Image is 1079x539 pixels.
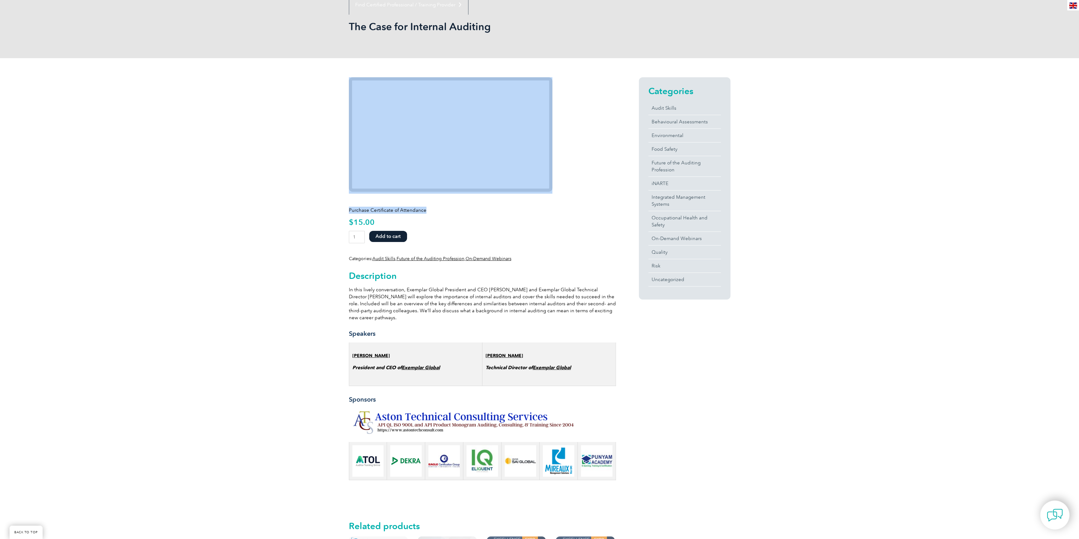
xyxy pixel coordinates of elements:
a: Behavioural Assessments [648,115,721,128]
strong: Technical Director of [486,365,571,370]
a: [PERSON_NAME] [352,353,390,358]
span: Categories: , , [349,256,511,261]
h2: Related products [349,521,616,531]
img: Aston [349,408,580,437]
a: Integrated Management Systems [648,190,721,211]
img: eagle [428,445,460,477]
a: Food Safety [648,142,721,156]
a: Future of the Auditing Profession [648,156,721,176]
a: Future of the Auditing Profession [397,256,464,261]
a: iNARTE [648,177,721,190]
a: BACK TO TOP [10,526,43,539]
a: Environmental [648,129,721,142]
a: On-Demand Webinars [648,232,721,245]
button: Add to cart [369,231,407,242]
span: $ [349,218,354,227]
a: Exemplar Global [402,365,440,370]
a: Quality [648,245,721,259]
a: Audit Skills [648,101,721,115]
a: [PERSON_NAME] [486,353,523,358]
p: Purchase Certificate of Attendance [349,207,616,214]
iframe: YouTube video player [349,77,552,192]
bdi: 15.00 [349,218,375,227]
h2: Description [349,271,616,281]
img: ATOL [352,445,384,477]
img: contact-chat.png [1047,507,1063,523]
strong: President and CEO of [352,365,440,370]
h3: Speakers [349,330,616,338]
a: Occupational Health and Safety [648,211,721,231]
h1: The Case for Internal Auditing [349,20,593,33]
a: Audit Skills [372,256,395,261]
p: In this lively conversation, Exemplar Global President and CEO [PERSON_NAME] and Exemplar Global ... [349,286,616,321]
a: Exemplar Global [533,365,571,370]
input: Product quantity [349,231,365,243]
h2: Categories [648,86,721,96]
img: en [1069,3,1077,9]
a: On-Demand Webinars [466,256,511,261]
img: iq [467,445,498,477]
a: Risk [648,259,721,273]
a: Uncategorized [648,273,721,286]
h3: Sponsors [349,396,616,404]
